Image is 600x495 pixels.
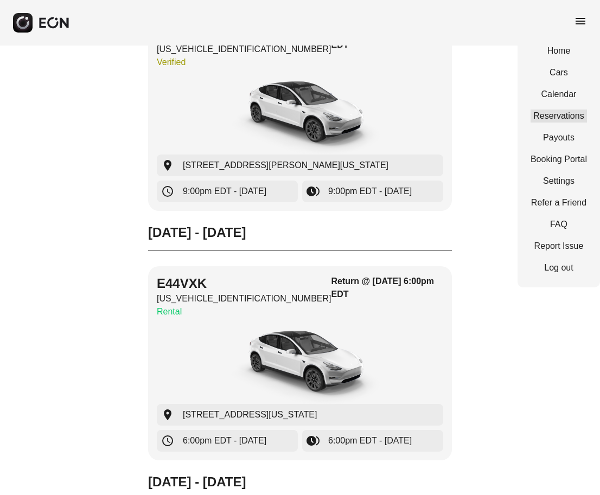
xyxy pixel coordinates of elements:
[307,185,320,198] span: browse_gallery
[531,88,587,101] a: Calendar
[531,196,587,209] a: Refer a Friend
[161,434,174,447] span: schedule
[157,305,331,318] p: Rental
[328,185,412,198] span: 9:00pm EDT - [DATE]
[161,408,174,421] span: location_on
[148,224,452,241] h2: [DATE] - [DATE]
[161,159,174,172] span: location_on
[531,175,587,188] a: Settings
[148,266,452,460] button: E44VXK[US_VEHICLE_IDENTIFICATION_NUMBER]RentalReturn @ [DATE] 6:00pm EDTcar[STREET_ADDRESS][US_ST...
[148,473,452,491] h2: [DATE] - [DATE]
[331,275,443,301] h3: Return @ [DATE] 6:00pm EDT
[531,218,587,231] a: FAQ
[148,17,452,211] button: C402744[US_VEHICLE_IDENTIFICATION_NUMBER]VerifiedPickup @ [DATE] 9:00pm EDTcar[STREET_ADDRESS][PE...
[531,110,587,123] a: Reservations
[531,66,587,79] a: Cars
[531,261,587,274] a: Log out
[157,292,331,305] p: [US_VEHICLE_IDENTIFICATION_NUMBER]
[161,185,174,198] span: schedule
[219,73,381,155] img: car
[219,323,381,404] img: car
[183,185,266,198] span: 9:00pm EDT - [DATE]
[157,43,331,56] p: [US_VEHICLE_IDENTIFICATION_NUMBER]
[531,131,587,144] a: Payouts
[307,434,320,447] span: browse_gallery
[328,434,412,447] span: 6:00pm EDT - [DATE]
[157,275,331,292] h2: E44VXK
[531,240,587,253] a: Report Issue
[531,44,587,57] a: Home
[531,153,587,166] a: Booking Portal
[183,434,266,447] span: 6:00pm EDT - [DATE]
[183,159,388,172] span: [STREET_ADDRESS][PERSON_NAME][US_STATE]
[157,56,331,69] p: Verified
[183,408,317,421] span: [STREET_ADDRESS][US_STATE]
[574,15,587,28] span: menu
